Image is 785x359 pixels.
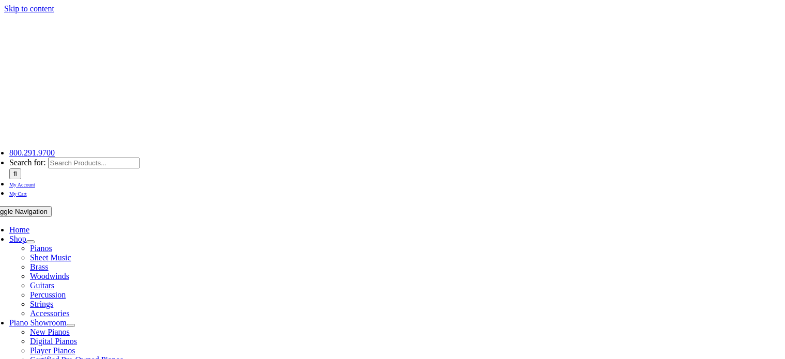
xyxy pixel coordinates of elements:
[30,272,69,280] a: Woodwinds
[9,318,67,327] a: Piano Showroom
[9,179,35,188] a: My Account
[9,191,27,197] span: My Cart
[30,253,71,262] a: Sheet Music
[30,327,70,336] a: New Pianos
[9,189,27,197] a: My Cart
[9,168,21,179] input: Search
[9,148,55,157] a: 800.291.9700
[4,4,54,13] a: Skip to content
[26,240,35,243] button: Open submenu of Shop
[30,346,75,355] a: Player Pianos
[30,309,69,318] a: Accessories
[67,324,75,327] button: Open submenu of Piano Showroom
[30,290,66,299] a: Percussion
[9,225,29,234] a: Home
[30,281,54,290] a: Guitars
[9,235,26,243] a: Shop
[30,300,53,308] a: Strings
[30,244,52,253] a: Pianos
[48,158,140,168] input: Search Products...
[9,182,35,188] span: My Account
[30,262,49,271] a: Brass
[30,337,77,346] a: Digital Pianos
[9,158,46,167] span: Search for:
